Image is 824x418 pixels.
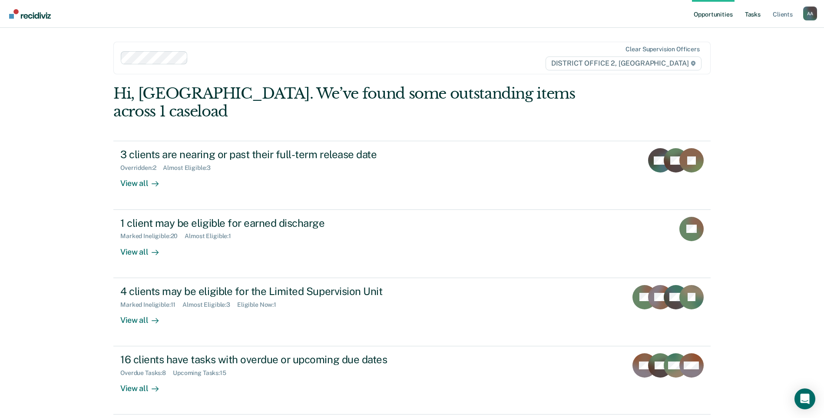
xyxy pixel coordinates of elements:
div: Overdue Tasks : 8 [120,369,173,377]
img: Recidiviz [9,9,51,19]
div: Overridden : 2 [120,164,163,172]
span: DISTRICT OFFICE 2, [GEOGRAPHIC_DATA] [546,56,702,70]
div: Almost Eligible : 1 [185,232,238,240]
div: 16 clients have tasks with overdue or upcoming due dates [120,353,425,366]
a: 1 client may be eligible for earned dischargeMarked Ineligible:20Almost Eligible:1View all [113,210,711,278]
div: View all [120,240,169,257]
div: View all [120,172,169,189]
a: 4 clients may be eligible for the Limited Supervision UnitMarked Ineligible:11Almost Eligible:3El... [113,278,711,346]
div: Upcoming Tasks : 15 [173,369,233,377]
div: 1 client may be eligible for earned discharge [120,217,425,229]
div: Eligible Now : 1 [237,301,283,309]
div: Almost Eligible : 3 [182,301,237,309]
div: Open Intercom Messenger [794,388,815,409]
div: Marked Ineligible : 20 [120,232,185,240]
a: 3 clients are nearing or past their full-term release dateOverridden:2Almost Eligible:3View all [113,141,711,209]
div: 3 clients are nearing or past their full-term release date [120,148,425,161]
div: 4 clients may be eligible for the Limited Supervision Unit [120,285,425,298]
div: View all [120,377,169,394]
button: Profile dropdown button [803,7,817,20]
div: Hi, [GEOGRAPHIC_DATA]. We’ve found some outstanding items across 1 caseload [113,85,591,120]
a: 16 clients have tasks with overdue or upcoming due datesOverdue Tasks:8Upcoming Tasks:15View all [113,346,711,415]
div: A A [803,7,817,20]
div: Clear supervision officers [625,46,699,53]
div: View all [120,308,169,325]
div: Marked Ineligible : 11 [120,301,182,309]
div: Almost Eligible : 3 [163,164,218,172]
